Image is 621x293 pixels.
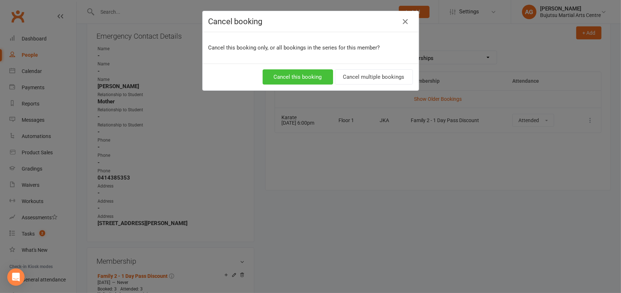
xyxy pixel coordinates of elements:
[208,43,413,52] p: Cancel this booking only, or all bookings in the series for this member?
[400,16,411,27] button: Close
[335,69,413,85] button: Cancel multiple bookings
[7,268,25,286] div: Open Intercom Messenger
[208,17,413,26] h4: Cancel booking
[263,69,333,85] button: Cancel this booking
